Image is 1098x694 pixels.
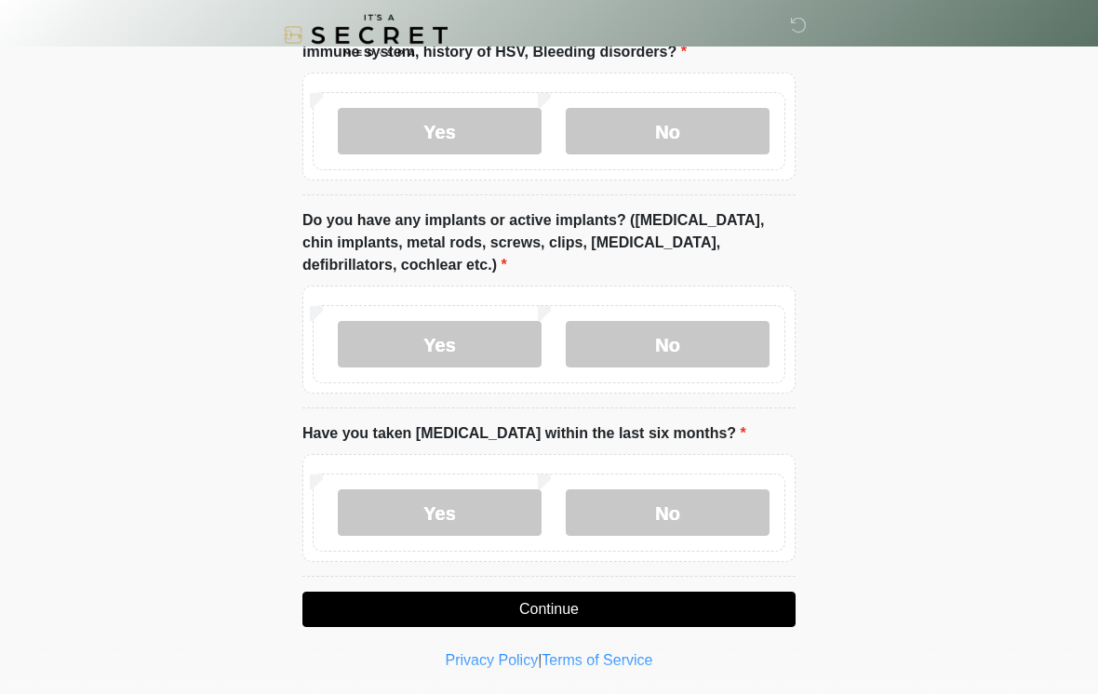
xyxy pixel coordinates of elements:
[338,108,542,154] label: Yes
[284,14,448,56] img: It's A Secret Med Spa Logo
[538,652,542,668] a: |
[446,652,539,668] a: Privacy Policy
[338,489,542,536] label: Yes
[542,652,652,668] a: Terms of Service
[302,422,746,445] label: Have you taken [MEDICAL_DATA] within the last six months?
[566,108,770,154] label: No
[566,321,770,367] label: No
[338,321,542,367] label: Yes
[302,209,796,276] label: Do you have any implants or active implants? ([MEDICAL_DATA], chin implants, metal rods, screws, ...
[566,489,770,536] label: No
[302,592,796,627] button: Continue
